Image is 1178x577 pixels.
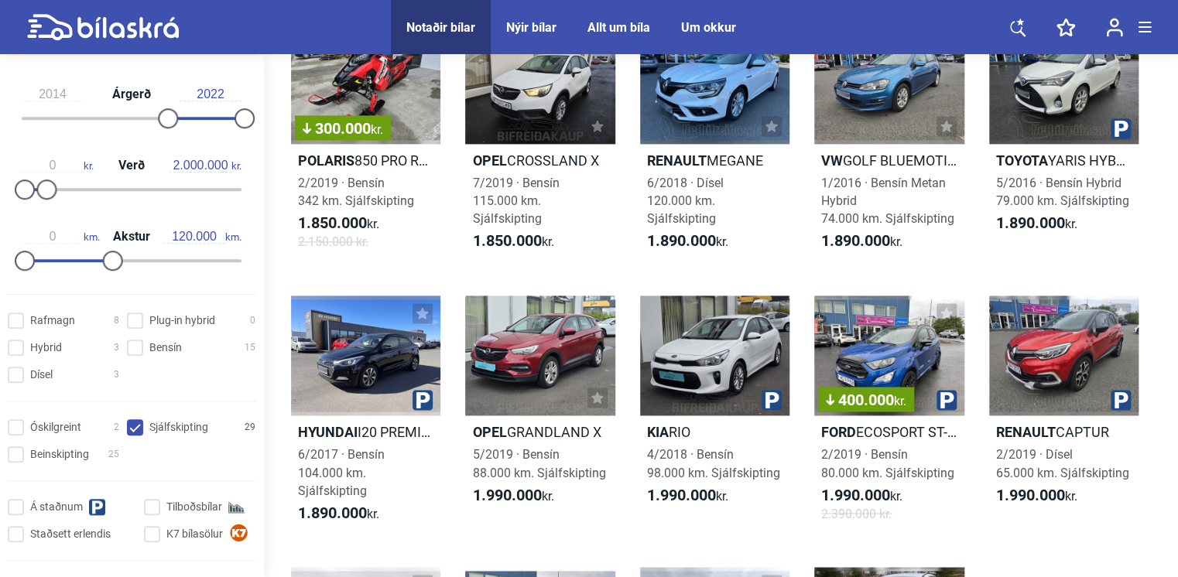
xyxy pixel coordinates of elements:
span: 5/2019 · Bensín 88.000 km. Sjálfskipting [472,447,605,480]
span: 3 [114,340,119,356]
span: Á staðnum [30,499,83,515]
span: Akstur [109,230,154,243]
span: 29 [245,419,255,435]
span: 2/2019 · Bensín 342 km. Sjálfskipting [298,176,414,208]
span: 5/2016 · Bensín Hybrid 79.000 km. Sjálfskipting [996,176,1129,208]
a: ToyotaYARIS HYBRID5/2016 · Bensín Hybrid79.000 km. Sjálfskipting1.890.000kr. [989,24,1139,265]
span: kr. [996,214,1077,233]
h2: RIO [640,423,789,441]
b: Toyota [996,152,1048,169]
b: Hyundai [298,424,358,440]
span: Verð [115,159,149,172]
b: Ford [821,424,856,440]
span: Rafmagn [30,312,75,329]
img: parking.png [937,390,957,410]
span: kr. [298,504,379,522]
b: Opel [472,152,506,169]
span: kr. [894,394,906,408]
b: 1.890.000 [298,503,367,521]
h2: I20 PREMIUM [291,423,440,441]
span: 2/2019 · Bensín 80.000 km. Sjálfskipting [821,447,954,480]
span: 3 [114,367,119,383]
b: Renault [647,152,707,169]
span: 6/2017 · Bensín 104.000 km. Sjálfskipting [298,447,385,497]
span: km. [22,230,100,244]
span: 0 [250,312,255,329]
span: kr. [22,159,94,172]
span: kr. [371,122,383,137]
span: km. [163,230,241,244]
b: 1.850.000 [298,213,367,232]
h2: YARIS HYBRID [989,152,1139,169]
b: 1.890.000 [821,231,890,250]
img: parking.png [413,390,433,410]
span: kr. [647,232,728,251]
a: OpelCROSSLAND X7/2019 · Bensín115.000 km. Sjálfskipting1.850.000kr. [465,24,615,265]
span: 2/2019 · Dísel 65.000 km. Sjálfskipting [996,447,1129,480]
span: 400.000 [826,392,906,408]
b: Polaris [298,152,354,169]
b: Renault [996,424,1056,440]
a: RenaultMEGANE6/2018 · Dísel120.000 km. Sjálfskipting1.890.000kr. [640,24,789,265]
span: Árgerð [108,88,155,101]
b: 1.850.000 [472,231,541,250]
span: 6/2018 · Dísel 120.000 km. Sjálfskipting [647,176,724,226]
span: 2.390.000 kr. [821,504,892,522]
img: user-login.svg [1106,18,1123,37]
a: HyundaiI20 PREMIUM6/2017 · Bensín104.000 km. Sjálfskipting1.890.000kr. [291,295,440,536]
img: parking.png [1111,118,1131,138]
h2: ECOSPORT ST-LINE [814,423,964,441]
a: Nýir bílar [506,20,556,35]
span: Bensín [149,340,182,356]
img: parking.png [762,390,782,410]
a: VWGOLF BLUEMOTION1/2016 · Bensín Metan Hybrid74.000 km. Sjálfskipting1.890.000kr. [814,24,964,265]
span: Staðsett erlendis [30,526,111,542]
b: 1.990.000 [647,485,716,504]
span: kr. [821,486,902,504]
a: 300.000kr.Polaris850 PRO RMK 155 PIDD AXYS2/2019 · Bensín342 km. Sjálfskipting1.850.000kr.2.150.0... [291,24,440,265]
span: kr. [298,214,379,233]
a: RenaultCAPTUR2/2019 · Dísel65.000 km. Sjálfskipting1.990.000kr. [989,295,1139,536]
h2: CAPTUR [989,423,1139,441]
h2: GOLF BLUEMOTION [814,152,964,169]
span: kr. [472,486,553,504]
span: 300.000 [303,121,383,136]
b: 1.990.000 [472,485,541,504]
h2: CROSSLAND X [465,152,615,169]
b: VW [821,152,843,169]
span: kr. [647,486,728,504]
b: 1.990.000 [996,485,1065,504]
b: 1.990.000 [821,485,890,504]
h2: MEGANE [640,152,789,169]
span: 1/2016 · Bensín Metan Hybrid 74.000 km. Sjálfskipting [821,176,954,226]
a: 400.000kr.FordECOSPORT ST-LINE2/2019 · Bensín80.000 km. Sjálfskipting1.990.000kr.2.390.000 kr. [814,295,964,536]
b: Opel [472,424,506,440]
span: 4/2018 · Bensín 98.000 km. Sjálfskipting [647,447,780,480]
b: 1.890.000 [647,231,716,250]
a: KiaRIO4/2018 · Bensín98.000 km. Sjálfskipting1.990.000kr. [640,295,789,536]
span: Plug-in hybrid [149,312,215,329]
a: Um okkur [681,20,736,35]
a: Allt um bíla [587,20,650,35]
a: Notaðir bílar [406,20,475,35]
span: Hybrid [30,340,62,356]
span: kr. [821,232,902,251]
span: kr. [996,486,1077,504]
h2: 850 PRO RMK 155 PIDD AXYS [291,152,440,169]
span: Sjálfskipting [149,419,208,435]
span: Beinskipting [30,446,89,463]
span: kr. [170,159,241,172]
span: 8 [114,312,119,329]
span: kr. [472,232,553,251]
span: 25 [108,446,119,463]
b: 1.890.000 [996,213,1065,232]
img: parking.png [1111,390,1131,410]
span: Tilboðsbílar [166,499,222,515]
span: Óskilgreint [30,419,81,435]
a: OpelGRANDLAND X5/2019 · Bensín88.000 km. Sjálfskipting1.990.000kr. [465,295,615,536]
h2: GRANDLAND X [465,423,615,441]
